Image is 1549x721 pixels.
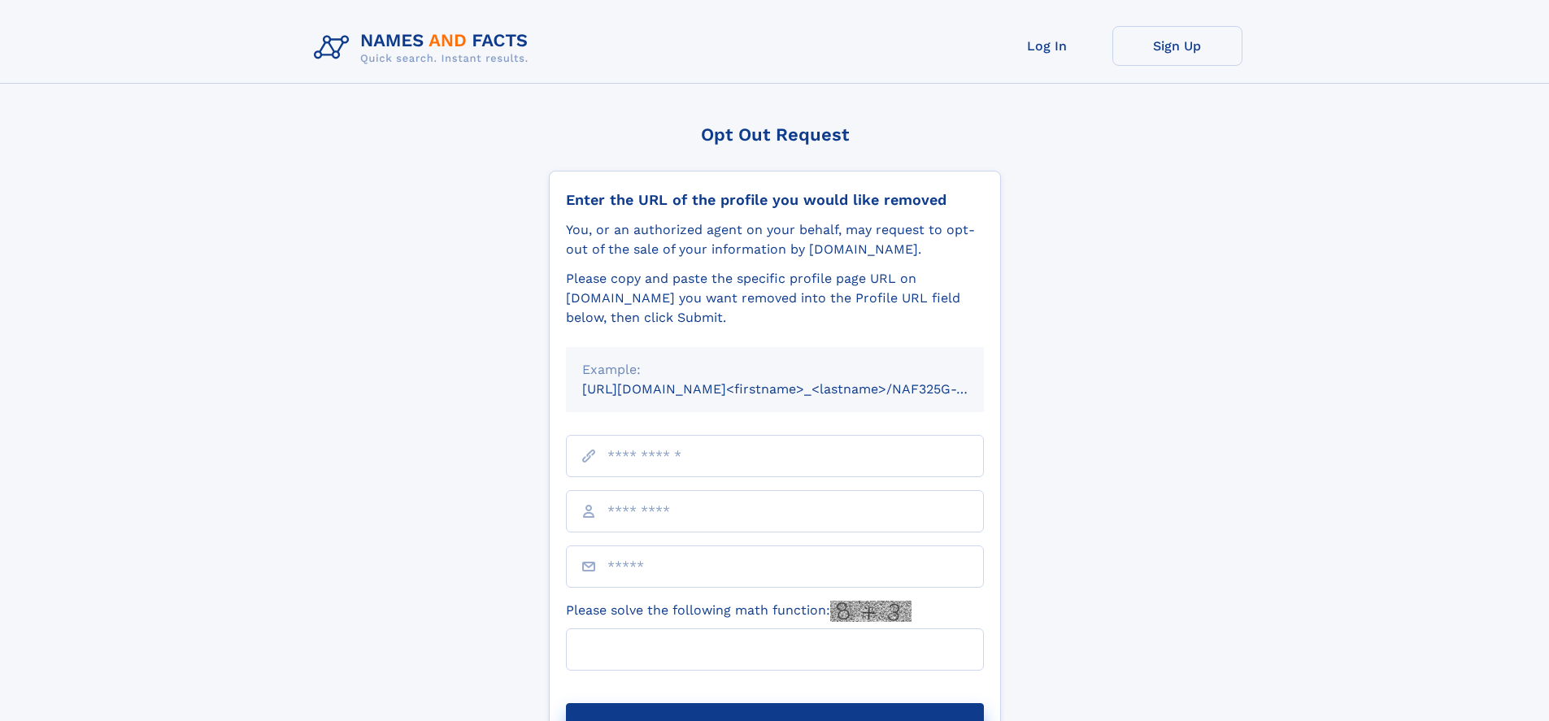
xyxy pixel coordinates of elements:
[582,360,968,380] div: Example:
[566,220,984,259] div: You, or an authorized agent on your behalf, may request to opt-out of the sale of your informatio...
[566,601,912,622] label: Please solve the following math function:
[566,269,984,328] div: Please copy and paste the specific profile page URL on [DOMAIN_NAME] you want removed into the Pr...
[982,26,1112,66] a: Log In
[566,191,984,209] div: Enter the URL of the profile you would like removed
[582,381,1015,397] small: [URL][DOMAIN_NAME]<firstname>_<lastname>/NAF325G-xxxxxxxx
[307,26,542,70] img: Logo Names and Facts
[549,124,1001,145] div: Opt Out Request
[1112,26,1242,66] a: Sign Up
